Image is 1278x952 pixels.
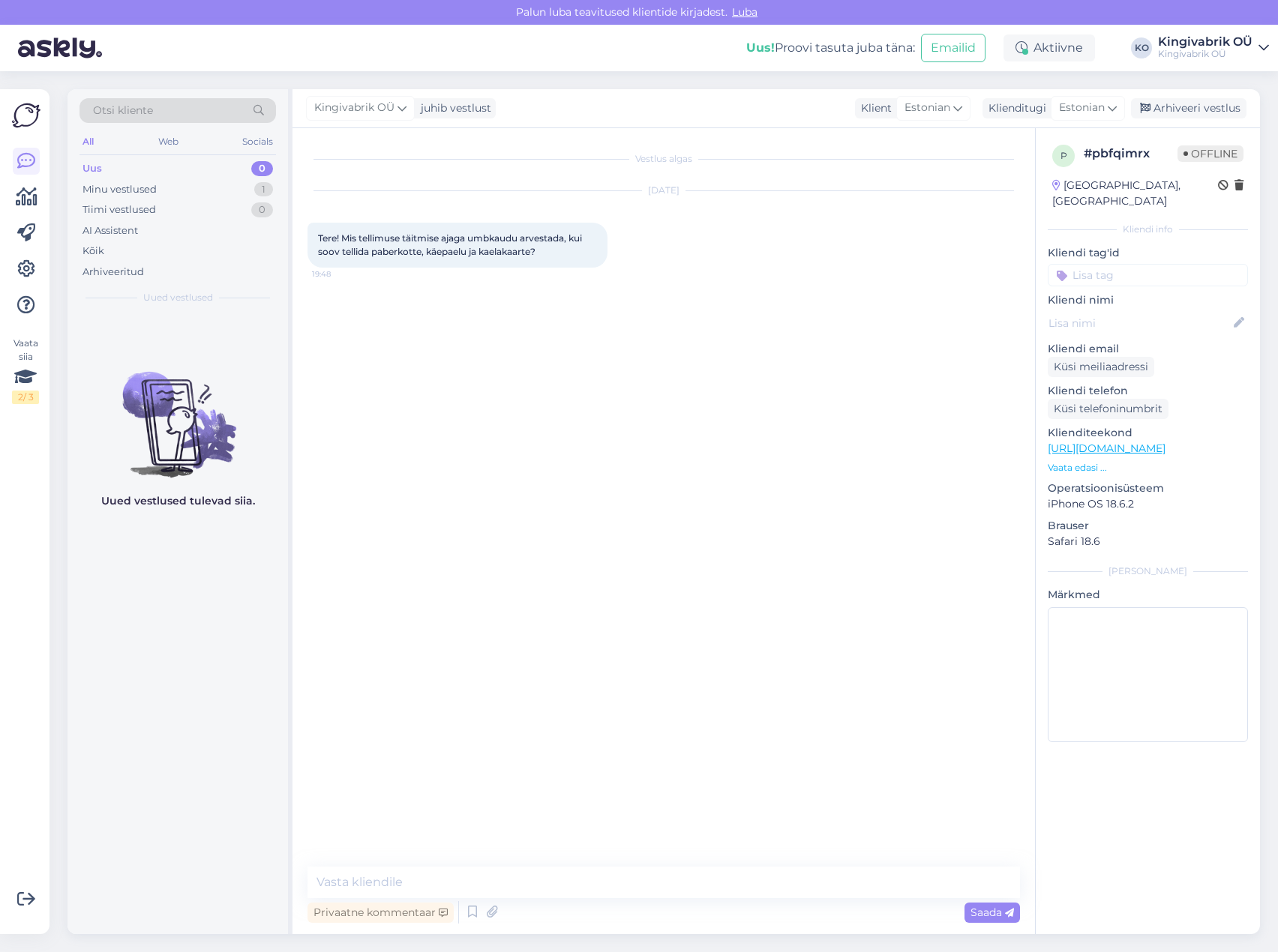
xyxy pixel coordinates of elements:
[1177,145,1243,162] span: Offline
[1048,245,1248,261] p: Kliendi tag'id
[239,132,276,151] div: Socials
[904,100,950,116] span: Estonian
[312,268,368,280] span: 19:48
[12,391,39,404] div: 2 / 3
[314,100,394,116] span: Kingivabrik OÜ
[1003,34,1095,61] div: Aktiivne
[254,182,273,197] div: 1
[251,161,273,176] div: 0
[82,244,104,259] div: Kõik
[855,100,892,116] div: Klient
[318,232,584,257] span: Tere! Mis tellimuse täitmise ajaga umbkaudu arvestada, kui soov tellida paberkotte, käepaelu ja k...
[1048,357,1154,377] div: Küsi meiliaadressi
[1052,178,1218,209] div: [GEOGRAPHIC_DATA], [GEOGRAPHIC_DATA]
[1048,534,1248,549] p: Safari 18.6
[1048,587,1248,603] p: Märkmed
[82,202,156,217] div: Tiimi vestlused
[93,103,153,118] span: Otsi kliente
[12,101,40,130] img: Askly Logo
[251,202,273,217] div: 0
[1158,36,1269,60] a: Kingivabrik OÜKingivabrik OÜ
[143,291,213,304] span: Uued vestlused
[1084,145,1177,163] div: # pbfqimrx
[1048,264,1248,286] input: Lisa tag
[1048,383,1248,399] p: Kliendi telefon
[746,40,775,55] b: Uus!
[307,152,1020,166] div: Vestlus algas
[1048,341,1248,357] p: Kliendi email
[101,493,255,509] p: Uued vestlused tulevad siia.
[1131,98,1246,118] div: Arhiveeri vestlus
[1048,223,1248,236] div: Kliendi info
[1048,496,1248,512] p: iPhone OS 18.6.2
[82,265,144,280] div: Arhiveeritud
[82,223,138,238] div: AI Assistent
[970,906,1014,919] span: Saada
[67,345,288,480] img: No chats
[155,132,181,151] div: Web
[12,337,39,404] div: Vaata siia
[1158,36,1252,48] div: Kingivabrik OÜ
[79,132,97,151] div: All
[1048,518,1248,534] p: Brauser
[746,39,915,57] div: Proovi tasuta juba täna:
[1048,442,1165,455] a: [URL][DOMAIN_NAME]
[82,161,102,176] div: Uus
[1048,315,1231,331] input: Lisa nimi
[307,184,1020,197] div: [DATE]
[1048,425,1248,441] p: Klienditeekond
[1048,564,1248,578] div: [PERSON_NAME]
[1048,292,1248,308] p: Kliendi nimi
[1131,37,1152,58] div: KO
[82,182,157,197] div: Minu vestlused
[1048,399,1168,419] div: Küsi telefoninumbrit
[1059,100,1105,116] span: Estonian
[1060,150,1067,161] span: p
[1048,461,1248,475] p: Vaata edasi ...
[982,100,1046,116] div: Klienditugi
[727,5,762,19] span: Luba
[307,903,454,923] div: Privaatne kommentaar
[415,100,491,116] div: juhib vestlust
[1158,48,1252,60] div: Kingivabrik OÜ
[1048,480,1248,496] p: Operatsioonisüsteem
[921,34,985,62] button: Emailid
